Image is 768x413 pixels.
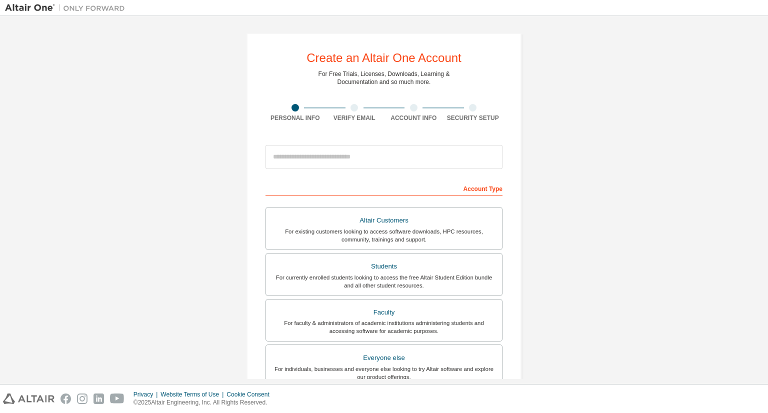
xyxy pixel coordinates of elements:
[60,393,71,404] img: facebook.svg
[272,259,496,273] div: Students
[272,273,496,289] div: For currently enrolled students looking to access the free Altair Student Edition bundle and all ...
[272,213,496,227] div: Altair Customers
[272,365,496,381] div: For individuals, businesses and everyone else looking to try Altair software and explore our prod...
[110,393,124,404] img: youtube.svg
[325,114,384,122] div: Verify Email
[133,398,275,407] p: © 2025 Altair Engineering, Inc. All Rights Reserved.
[265,114,325,122] div: Personal Info
[3,393,54,404] img: altair_logo.svg
[265,180,502,196] div: Account Type
[160,390,226,398] div: Website Terms of Use
[272,319,496,335] div: For faculty & administrators of academic institutions administering students and accessing softwa...
[318,70,450,86] div: For Free Trials, Licenses, Downloads, Learning & Documentation and so much more.
[226,390,275,398] div: Cookie Consent
[272,351,496,365] div: Everyone else
[272,305,496,319] div: Faculty
[5,3,130,13] img: Altair One
[272,227,496,243] div: For existing customers looking to access software downloads, HPC resources, community, trainings ...
[443,114,503,122] div: Security Setup
[133,390,160,398] div: Privacy
[77,393,87,404] img: instagram.svg
[93,393,104,404] img: linkedin.svg
[306,52,461,64] div: Create an Altair One Account
[384,114,443,122] div: Account Info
